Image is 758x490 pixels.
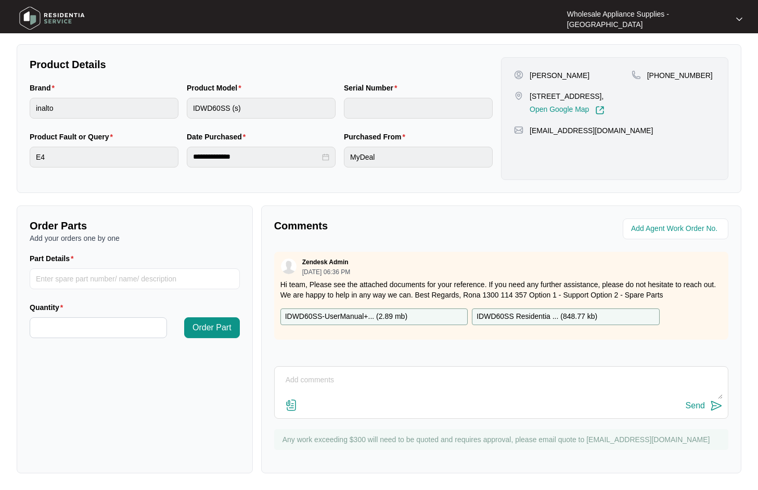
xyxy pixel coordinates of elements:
[477,311,597,323] p: IDWD60SS Residentia ... ( 848.77 kb )
[192,321,232,334] span: Order Part
[514,91,523,100] img: map-pin
[710,399,723,412] img: send-icon.svg
[285,399,298,411] img: file-attachment-doc.svg
[30,302,67,313] label: Quantity
[285,311,407,323] p: IDWD60SS-UserManual+... ( 2.89 mb )
[686,399,723,413] button: Send
[30,98,178,119] input: Brand
[280,279,722,300] p: Hi team, Please see the attached documents for your reference. If you need any further assistance...
[530,106,605,115] a: Open Google Map
[344,83,401,93] label: Serial Number
[187,132,250,142] label: Date Purchased
[647,70,713,81] p: [PHONE_NUMBER]
[686,401,705,410] div: Send
[631,223,722,235] input: Add Agent Work Order No.
[30,57,493,72] p: Product Details
[30,218,240,233] p: Order Parts
[344,132,409,142] label: Purchased From
[344,98,493,119] input: Serial Number
[30,268,240,289] input: Part Details
[514,125,523,135] img: map-pin
[530,125,653,136] p: [EMAIL_ADDRESS][DOMAIN_NAME]
[632,70,641,80] img: map-pin
[193,151,320,162] input: Date Purchased
[16,3,88,34] img: residentia service logo
[567,9,727,30] p: Wholesale Appliance Supplies - [GEOGRAPHIC_DATA]
[344,147,493,167] input: Purchased From
[30,83,59,93] label: Brand
[187,98,336,119] input: Product Model
[530,70,589,81] p: [PERSON_NAME]
[30,233,240,243] p: Add your orders one by one
[302,269,350,275] p: [DATE] 06:36 PM
[282,434,723,445] p: Any work exceeding $300 will need to be quoted and requires approval, please email quote to [EMAI...
[530,91,605,101] p: [STREET_ADDRESS],
[736,17,742,22] img: dropdown arrow
[30,253,78,264] label: Part Details
[30,318,166,338] input: Quantity
[30,147,178,167] input: Product Fault or Query
[281,259,297,274] img: user.svg
[30,132,117,142] label: Product Fault or Query
[302,258,349,266] p: Zendesk Admin
[514,70,523,80] img: user-pin
[187,83,246,93] label: Product Model
[595,106,605,115] img: Link-External
[274,218,494,233] p: Comments
[184,317,240,338] button: Order Part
